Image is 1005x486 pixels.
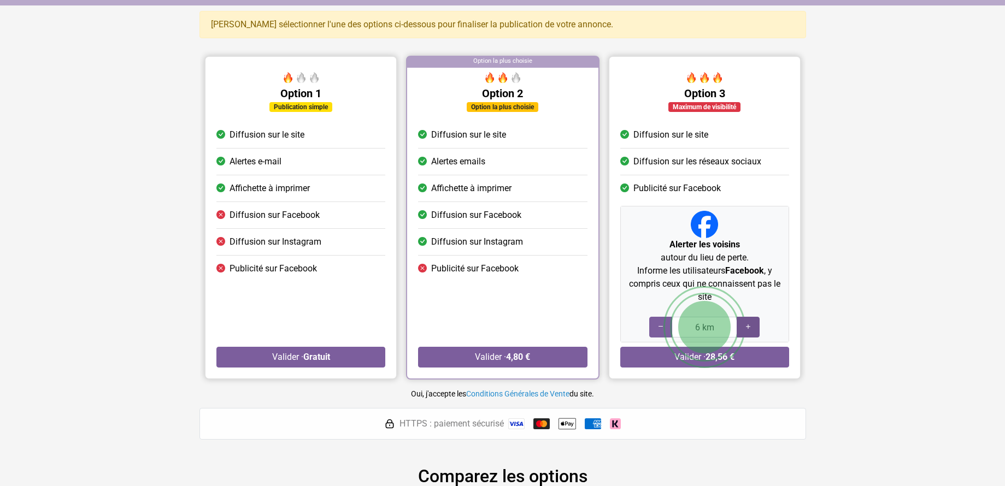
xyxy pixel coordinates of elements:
div: [PERSON_NAME] sélectionner l'une des options ci-dessous pour finaliser la publication de votre an... [199,11,806,38]
p: autour du lieu de perte. [625,238,784,264]
strong: Alerter les voisins [669,239,739,250]
span: Affichette à imprimer [431,182,512,195]
span: Diffusion sur le site [230,128,304,141]
h5: Option 2 [418,87,587,100]
span: Publicité sur Facebook [431,262,519,275]
button: Valider ·28,56 € [620,347,789,368]
img: Klarna [610,418,621,429]
span: Diffusion sur le site [431,128,506,141]
img: Visa [508,418,525,429]
small: Oui, j'accepte les du site. [411,389,594,398]
div: Option la plus choisie [467,102,538,112]
button: Valider ·4,80 € [418,347,587,368]
span: Publicité sur Facebook [230,262,317,275]
span: Diffusion sur Facebook [230,209,320,222]
div: Option la plus choisie [407,57,598,68]
span: Diffusion sur Facebook [431,209,521,222]
p: Informe les utilisateurs , y compris ceux qui ne connaissent pas le site [625,264,784,304]
h5: Option 3 [620,87,789,100]
h5: Option 1 [216,87,385,100]
span: Affichette à imprimer [230,182,310,195]
button: Valider ·Gratuit [216,347,385,368]
span: Diffusion sur le site [633,128,708,141]
a: Conditions Générales de Vente [466,389,569,398]
img: Apple Pay [559,415,576,432]
span: HTTPS : paiement sécurisé [399,417,504,430]
img: HTTPS : paiement sécurisé [384,418,395,429]
span: Alertes e-mail [230,155,281,168]
span: Diffusion sur Instagram [431,235,523,248]
strong: Gratuit [303,352,330,362]
strong: Facebook [725,265,763,276]
div: Maximum de visibilité [668,102,740,112]
span: Alertes emails [431,155,485,168]
strong: 4,80 € [506,352,530,362]
span: Diffusion sur Instagram [230,235,321,248]
img: Facebook [691,211,718,238]
span: Publicité sur Facebook [633,182,720,195]
img: Mastercard [533,418,550,429]
div: Publication simple [269,102,332,112]
span: Diffusion sur les réseaux sociaux [633,155,761,168]
img: American Express [585,418,601,429]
